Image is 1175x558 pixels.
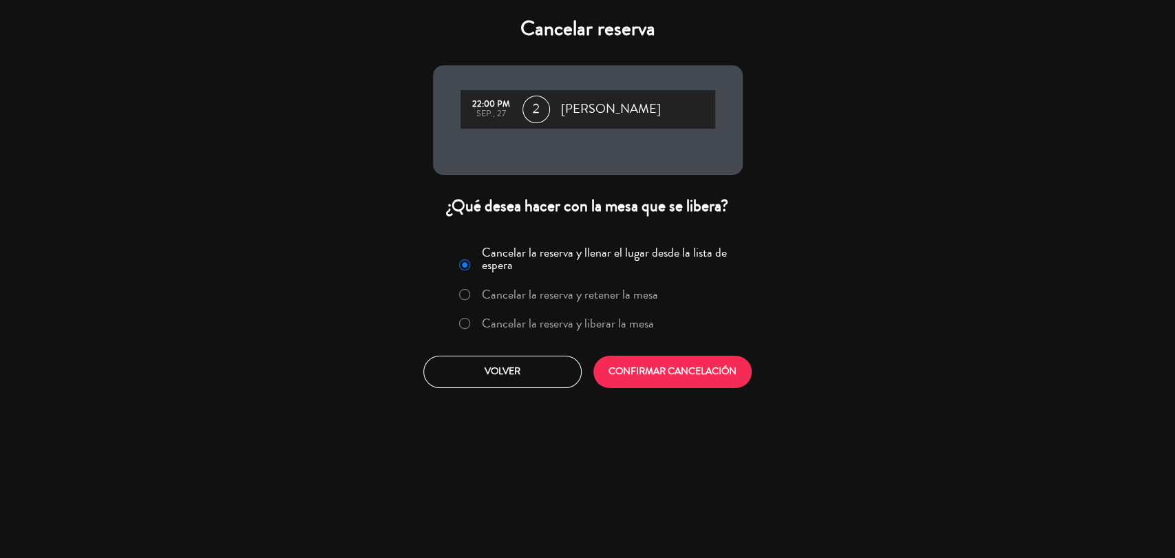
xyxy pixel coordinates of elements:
label: Cancelar la reserva y liberar la mesa [482,317,654,330]
span: [PERSON_NAME] [561,99,661,120]
span: 2 [522,96,550,123]
label: Cancelar la reserva y llenar el lugar desde la lista de espera [482,246,734,271]
label: Cancelar la reserva y retener la mesa [482,288,658,301]
div: 22:00 PM [467,100,516,109]
div: ¿Qué desea hacer con la mesa que se libera? [433,195,743,217]
div: sep., 27 [467,109,516,119]
h4: Cancelar reserva [433,17,743,41]
button: CONFIRMAR CANCELACIÓN [593,356,752,388]
button: Volver [423,356,582,388]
